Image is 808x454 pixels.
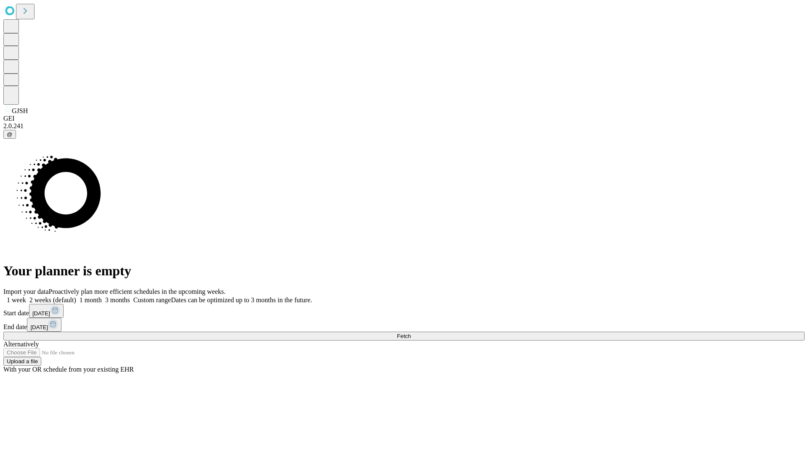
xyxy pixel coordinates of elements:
span: Alternatively [3,340,39,348]
div: 2.0.241 [3,122,805,130]
button: [DATE] [29,304,64,318]
span: 2 weeks (default) [29,296,76,304]
button: [DATE] [27,318,61,332]
span: 1 week [7,296,26,304]
span: Dates can be optimized up to 3 months in the future. [171,296,312,304]
div: End date [3,318,805,332]
span: With your OR schedule from your existing EHR [3,366,134,373]
div: GEI [3,115,805,122]
div: Start date [3,304,805,318]
span: @ [7,131,13,137]
span: [DATE] [30,324,48,330]
span: Custom range [133,296,171,304]
span: Fetch [397,333,411,339]
span: Proactively plan more efficient schedules in the upcoming weeks. [49,288,226,295]
span: 3 months [105,296,130,304]
button: Upload a file [3,357,41,366]
h1: Your planner is empty [3,263,805,279]
button: Fetch [3,332,805,340]
button: @ [3,130,16,139]
span: [DATE] [32,310,50,317]
span: Import your data [3,288,49,295]
span: 1 month [80,296,102,304]
span: GJSH [12,107,28,114]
